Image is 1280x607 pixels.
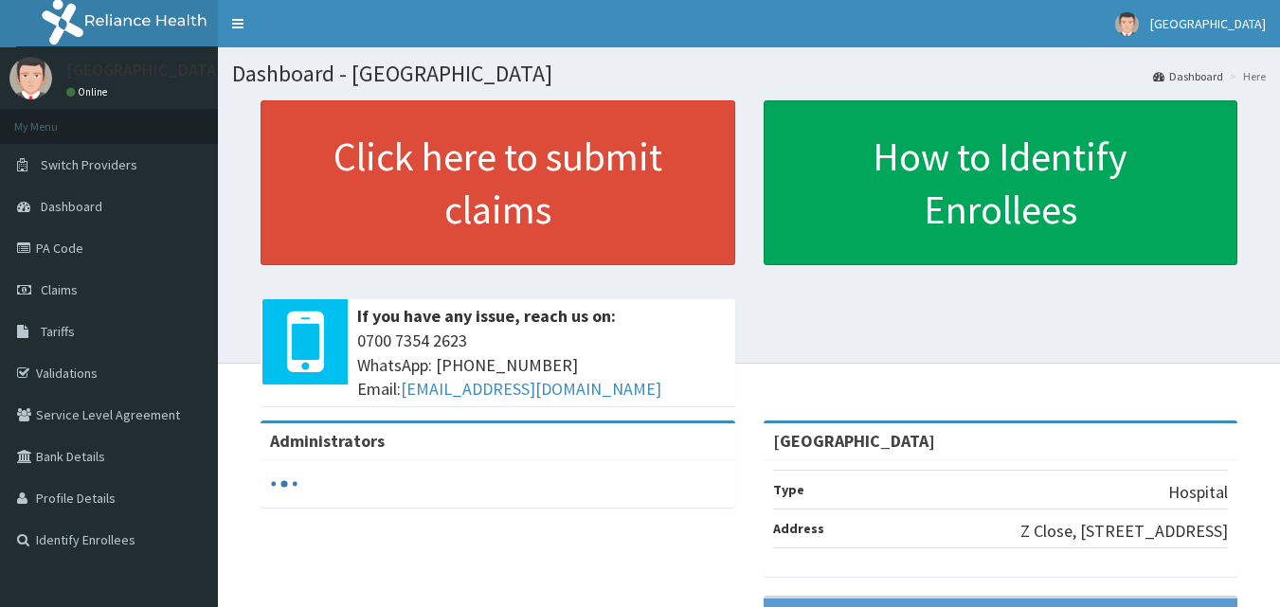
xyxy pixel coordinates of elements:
[41,156,137,173] span: Switch Providers
[773,430,935,452] strong: [GEOGRAPHIC_DATA]
[401,378,661,400] a: [EMAIL_ADDRESS][DOMAIN_NAME]
[41,323,75,340] span: Tariffs
[66,62,223,79] p: [GEOGRAPHIC_DATA]
[261,100,735,265] a: Click here to submit claims
[764,100,1238,265] a: How to Identify Enrollees
[9,57,52,99] img: User Image
[773,520,824,537] b: Address
[1020,519,1228,544] p: Z Close, [STREET_ADDRESS]
[66,85,112,98] a: Online
[773,481,804,498] b: Type
[270,470,298,498] svg: audio-loading
[357,305,616,327] b: If you have any issue, reach us on:
[41,198,102,215] span: Dashboard
[1115,12,1139,36] img: User Image
[41,281,78,298] span: Claims
[270,430,385,452] b: Administrators
[357,329,726,402] span: 0700 7354 2623 WhatsApp: [PHONE_NUMBER] Email:
[1150,15,1266,32] span: [GEOGRAPHIC_DATA]
[1153,68,1223,84] a: Dashboard
[1225,68,1266,84] li: Here
[232,62,1266,86] h1: Dashboard - [GEOGRAPHIC_DATA]
[1168,480,1228,505] p: Hospital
